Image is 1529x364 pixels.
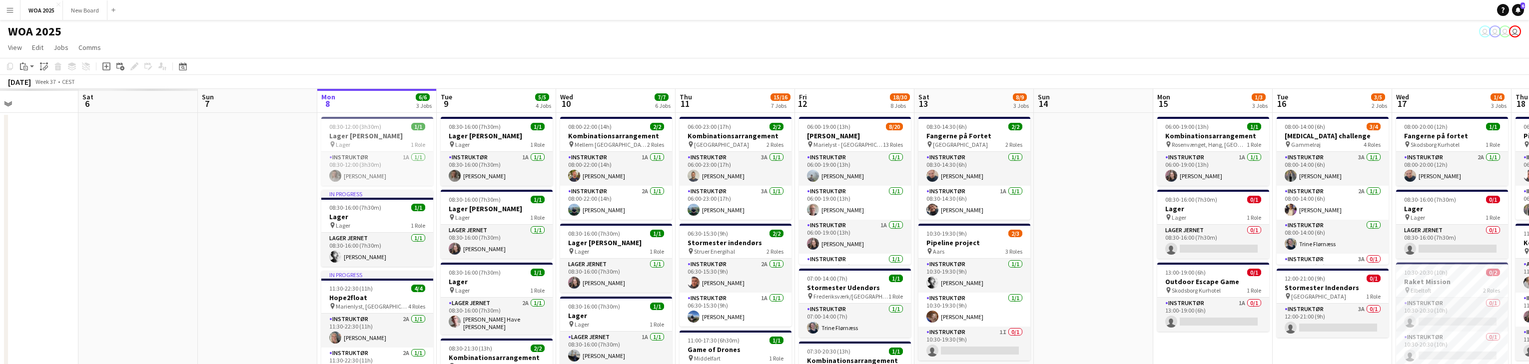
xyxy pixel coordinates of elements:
app-user-avatar: René Sandager [1509,25,1521,37]
span: Edit [32,43,43,52]
div: CEST [62,78,75,85]
a: Edit [28,41,47,54]
span: Comms [78,43,101,52]
span: 6 [1521,2,1525,9]
app-user-avatar: Bettina Madsen [1479,25,1491,37]
button: WOA 2025 [20,0,63,20]
span: Week 37 [33,78,58,85]
span: Jobs [53,43,68,52]
button: New Board [63,0,107,20]
app-user-avatar: Drift Drift [1489,25,1501,37]
app-user-avatar: Bettina Madsen [1499,25,1511,37]
a: 6 [1512,4,1524,16]
a: Comms [74,41,105,54]
div: [DATE] [8,77,31,87]
a: Jobs [49,41,72,54]
a: View [4,41,26,54]
h1: WOA 2025 [8,24,61,39]
span: View [8,43,22,52]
